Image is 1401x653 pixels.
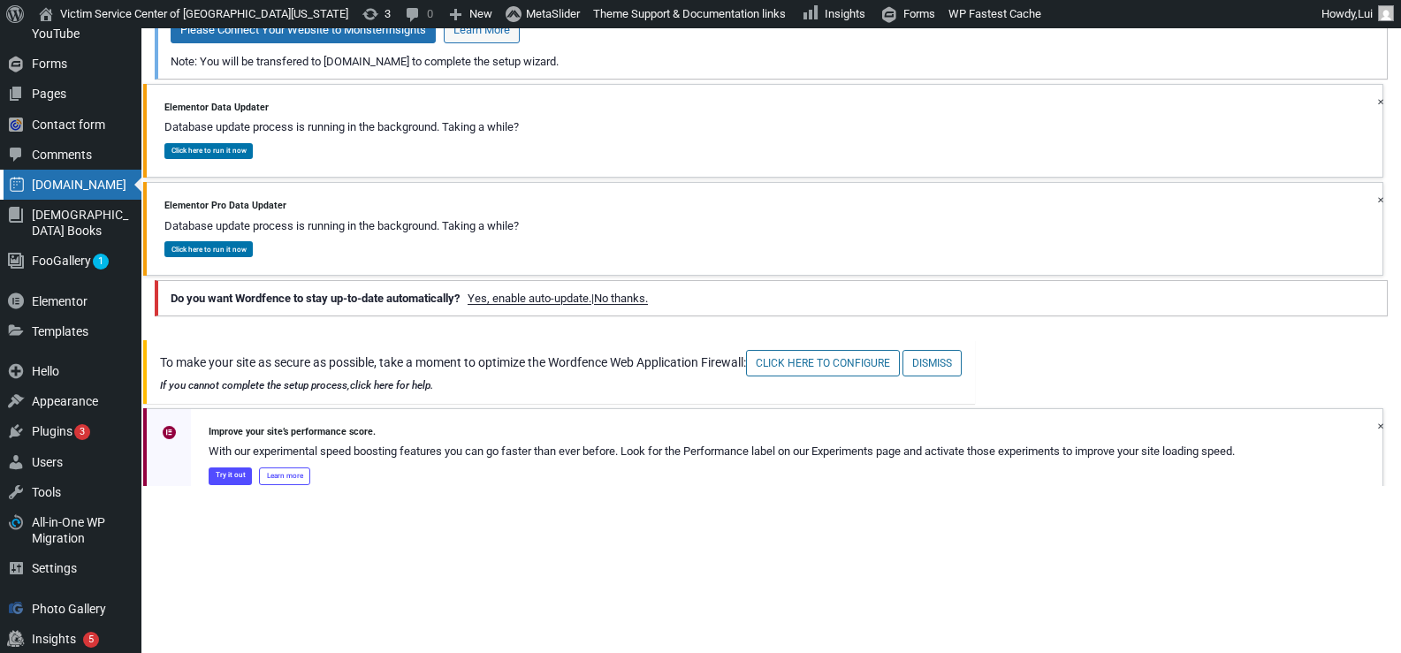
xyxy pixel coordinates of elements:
a: Click here to configure [746,350,900,376]
strong: Do you want Wordfence to stay up-to-date automatically? [171,292,460,305]
a: Try it out [209,467,252,485]
i: Dismiss this notice. [1364,183,1382,201]
h3: Improve your site’s performance score. [209,427,1235,438]
a: Click here to run it now [164,241,253,257]
span: 5 [83,632,99,648]
span: Click here to run it now [171,245,247,254]
h3: Elementor Data Updater [164,103,519,114]
i: Dismiss this notice. [1364,85,1382,103]
span: Click here to run it now [171,146,247,155]
p: Database update process is running in the background. Taking a while? [164,219,519,233]
a: Yes, enable auto-update. [468,292,591,305]
i: Dismiss this notice. [1364,409,1382,427]
span: Insights [825,7,865,20]
p: Database update process is running in the background. Taking a while? [164,120,519,134]
span: 1 [98,255,103,267]
div: To make your site as secure as possible, take a moment to optimize the Wordfence Web Application ... [143,340,975,404]
a: Learn more [259,467,310,485]
em: If you cannot complete the setup process, . [160,379,433,391]
span: Lui [1358,7,1373,20]
a: Click here to run it now [164,143,253,159]
span: 3 [80,426,85,437]
h3: Elementor Pro Data Updater [164,201,519,212]
span: Try it out [216,470,246,479]
a: Dismiss [902,350,962,376]
a: No thanks. [594,292,648,305]
a: Learn More [444,17,520,43]
p: Note: You will be transfered to [DOMAIN_NAME] to complete the setup wizard. [169,51,1376,72]
a: Please Connect Your Website to MonsterInsights [171,17,436,43]
p: With our experimental speed boosting features you can go faster than ever before. Look for the Pe... [209,444,1235,459]
a: click here for help [350,379,430,391]
p: | [169,288,1376,309]
span: Learn more [267,471,303,480]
